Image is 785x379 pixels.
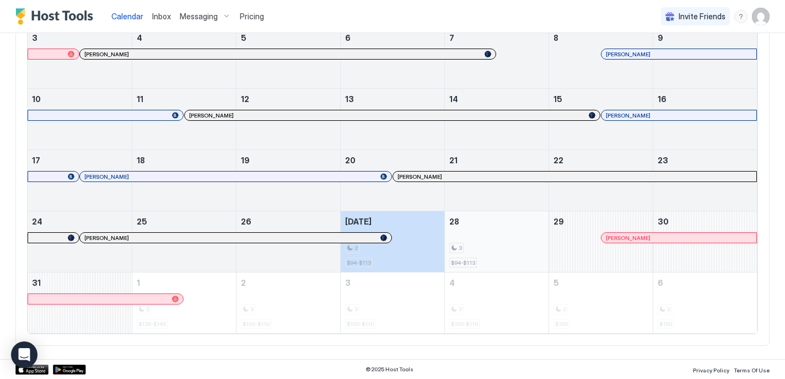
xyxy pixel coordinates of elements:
[653,89,757,150] td: August 16, 2025
[340,273,444,334] td: September 3, 2025
[236,150,340,211] td: August 19, 2025
[653,150,757,170] a: August 23, 2025
[444,211,549,273] td: August 28, 2025
[345,94,354,104] span: 13
[658,94,666,104] span: 16
[606,234,752,242] div: [PERSON_NAME]
[111,10,143,22] a: Calendar
[653,89,757,109] a: August 16, 2025
[444,273,549,334] td: September 4, 2025
[241,33,246,42] span: 5
[236,273,340,334] td: September 2, 2025
[444,28,549,89] td: August 7, 2025
[345,156,356,165] span: 20
[32,94,41,104] span: 10
[15,8,98,25] div: Host Tools Logo
[240,12,264,22] span: Pricing
[341,273,444,293] a: September 3, 2025
[606,234,650,242] span: [PERSON_NAME]
[341,89,444,109] a: August 13, 2025
[236,150,340,170] a: August 19, 2025
[132,273,236,293] a: September 1, 2025
[444,150,549,211] td: August 21, 2025
[549,150,653,211] td: August 22, 2025
[132,28,236,48] a: August 4, 2025
[53,365,86,375] div: Google Play Store
[606,112,650,119] span: [PERSON_NAME]
[241,94,249,104] span: 12
[28,273,132,334] td: August 31, 2025
[28,28,132,89] td: August 3, 2025
[111,12,143,21] span: Calendar
[549,211,653,232] a: August 29, 2025
[137,33,142,42] span: 4
[606,112,752,119] div: [PERSON_NAME]
[28,150,132,211] td: August 17, 2025
[132,150,236,211] td: August 18, 2025
[397,173,442,180] span: [PERSON_NAME]
[653,28,757,48] a: August 9, 2025
[84,173,129,180] span: [PERSON_NAME]
[137,217,147,226] span: 25
[553,156,563,165] span: 22
[84,51,491,58] div: [PERSON_NAME]
[15,365,49,375] div: App Store
[132,89,236,150] td: August 11, 2025
[180,12,218,22] span: Messaging
[549,28,653,89] td: August 8, 2025
[354,244,358,252] span: 2
[365,366,413,373] span: © 2025 Host Tools
[397,173,752,180] div: [PERSON_NAME]
[32,278,41,287] span: 31
[445,273,549,293] a: September 4, 2025
[345,33,351,42] span: 6
[445,211,549,232] a: August 28, 2025
[449,94,458,104] span: 14
[340,150,444,211] td: August 20, 2025
[449,156,458,165] span: 21
[693,364,729,375] a: Privacy Policy
[241,278,246,287] span: 2
[653,273,757,293] a: September 6, 2025
[137,94,143,104] span: 11
[28,28,132,48] a: August 3, 2025
[549,89,653,150] td: August 15, 2025
[341,211,444,232] a: August 27, 2025
[341,150,444,170] a: August 20, 2025
[11,341,37,368] div: Open Intercom Messenger
[449,33,454,42] span: 7
[658,278,663,287] span: 6
[734,10,748,23] div: menu
[32,156,40,165] span: 17
[236,89,340,150] td: August 12, 2025
[189,112,595,119] div: [PERSON_NAME]
[693,367,729,373] span: Privacy Policy
[132,150,236,170] a: August 18, 2025
[84,234,387,242] div: [PERSON_NAME]
[553,94,562,104] span: 15
[241,156,250,165] span: 19
[345,278,351,287] span: 3
[752,8,770,25] div: User profile
[236,211,340,273] td: August 26, 2025
[553,278,559,287] span: 5
[152,12,171,21] span: Inbox
[345,217,372,226] span: [DATE]
[236,273,340,293] a: September 2, 2025
[84,173,387,180] div: [PERSON_NAME]
[658,217,669,226] span: 30
[347,259,371,266] span: $94-$113
[236,211,340,232] a: August 26, 2025
[28,89,132,150] td: August 10, 2025
[445,150,549,170] a: August 21, 2025
[658,156,668,165] span: 23
[32,33,37,42] span: 3
[32,217,42,226] span: 24
[653,273,757,334] td: September 6, 2025
[28,150,132,170] a: August 17, 2025
[549,89,653,109] a: August 15, 2025
[553,33,558,42] span: 8
[449,278,455,287] span: 4
[549,28,653,48] a: August 8, 2025
[549,273,653,293] a: September 5, 2025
